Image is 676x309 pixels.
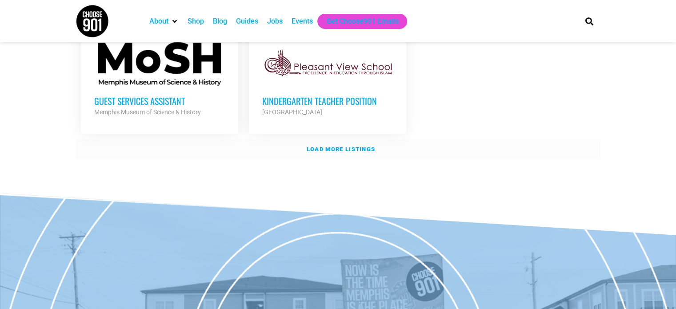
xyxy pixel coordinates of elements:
[94,108,201,116] strong: Memphis Museum of Science & History
[262,108,322,116] strong: [GEOGRAPHIC_DATA]
[326,16,398,27] a: Get Choose901 Emails
[76,139,600,160] a: Load more listings
[149,16,168,27] a: About
[249,28,406,131] a: Kindergarten Teacher Position [GEOGRAPHIC_DATA]
[145,14,183,29] div: About
[292,16,313,27] a: Events
[307,146,375,152] strong: Load more listings
[236,16,258,27] a: Guides
[94,95,225,107] h3: Guest Services Assistant
[81,28,238,131] a: Guest Services Assistant Memphis Museum of Science & History
[188,16,204,27] a: Shop
[582,14,596,28] div: Search
[267,16,283,27] a: Jobs
[262,95,393,107] h3: Kindergarten Teacher Position
[145,14,570,29] nav: Main nav
[213,16,227,27] a: Blog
